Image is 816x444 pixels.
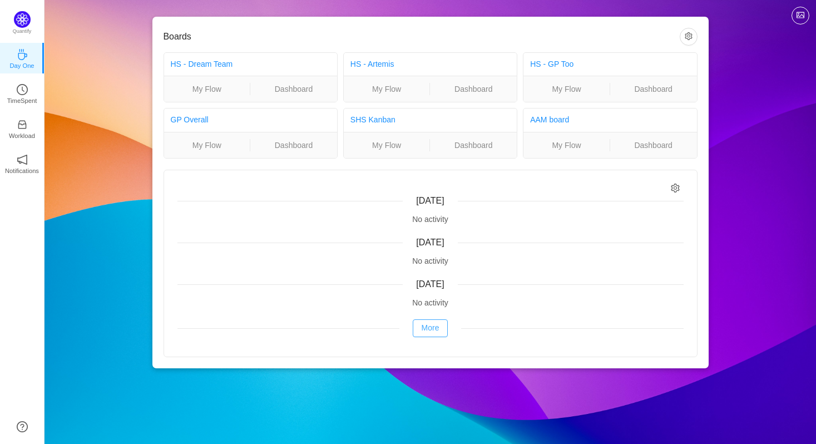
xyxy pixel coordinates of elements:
a: HS - Artemis [350,60,394,68]
h3: Boards [164,31,680,42]
a: Dashboard [250,139,337,151]
i: icon: notification [17,154,28,165]
a: Dashboard [610,139,697,151]
img: Quantify [14,11,31,28]
a: Dashboard [610,83,697,95]
button: icon: picture [792,7,809,24]
span: [DATE] [416,279,444,289]
button: More [413,319,448,337]
span: [DATE] [416,196,444,205]
a: Dashboard [250,83,337,95]
a: icon: inboxWorkload [17,122,28,134]
a: AAM board [530,115,569,124]
a: My Flow [523,139,610,151]
a: Dashboard [430,83,517,95]
a: My Flow [344,139,430,151]
p: TimeSpent [7,96,37,106]
span: [DATE] [416,238,444,247]
p: Day One [9,61,34,71]
a: My Flow [164,83,250,95]
i: icon: coffee [17,49,28,60]
i: icon: clock-circle [17,84,28,95]
div: No activity [177,255,684,267]
p: Workload [9,131,35,141]
i: icon: inbox [17,119,28,130]
a: SHS Kanban [350,115,395,124]
a: HS - GP Too [530,60,573,68]
a: My Flow [344,83,430,95]
a: icon: notificationNotifications [17,157,28,169]
div: No activity [177,214,684,225]
a: Dashboard [430,139,517,151]
button: icon: setting [680,28,698,46]
p: Notifications [5,166,39,176]
i: icon: setting [671,184,680,193]
a: icon: clock-circleTimeSpent [17,87,28,98]
a: GP Overall [171,115,209,124]
a: icon: coffeeDay One [17,52,28,63]
a: My Flow [523,83,610,95]
a: HS - Dream Team [171,60,233,68]
p: Quantify [13,28,32,36]
a: My Flow [164,139,250,151]
div: No activity [177,297,684,309]
a: icon: question-circle [17,421,28,432]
